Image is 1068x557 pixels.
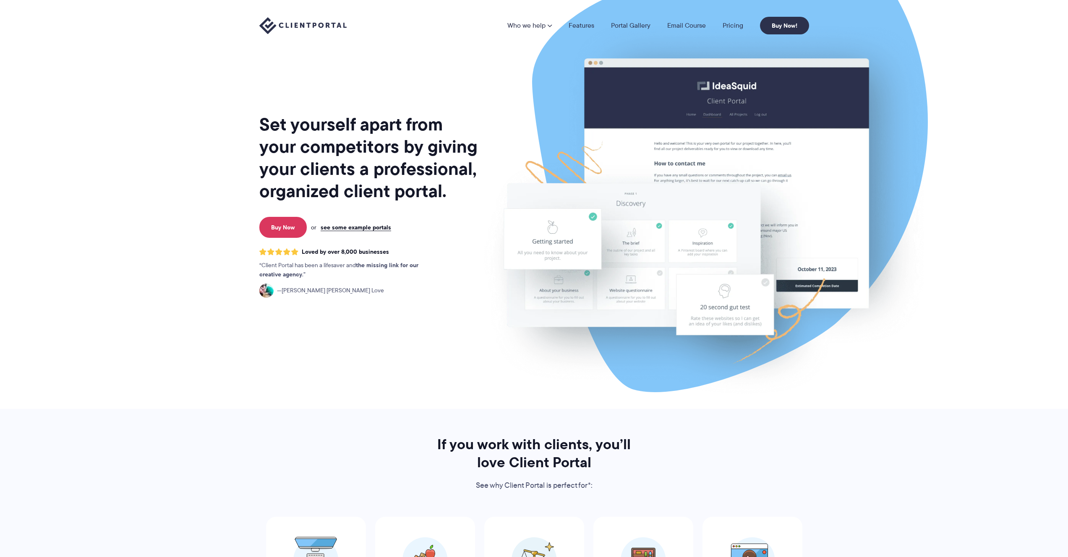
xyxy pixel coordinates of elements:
p: See why Client Portal is perfect for*: [426,479,642,492]
a: Portal Gallery [611,22,650,29]
span: Loved by over 8,000 businesses [302,248,389,255]
a: Email Course [667,22,706,29]
span: [PERSON_NAME] [PERSON_NAME] Love [277,286,384,295]
a: Features [569,22,594,29]
a: see some example portals [321,224,391,231]
a: Buy Now! [760,17,809,34]
strong: the missing link for our creative agency [259,260,418,279]
h1: Set yourself apart from your competitors by giving your clients a professional, organized client ... [259,113,479,202]
p: Client Portal has been a lifesaver and . [259,261,436,279]
a: Buy Now [259,217,307,238]
h2: If you work with clients, you’ll love Client Portal [426,435,642,471]
a: Who we help [507,22,552,29]
a: Pricing [723,22,743,29]
span: or [311,224,316,231]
